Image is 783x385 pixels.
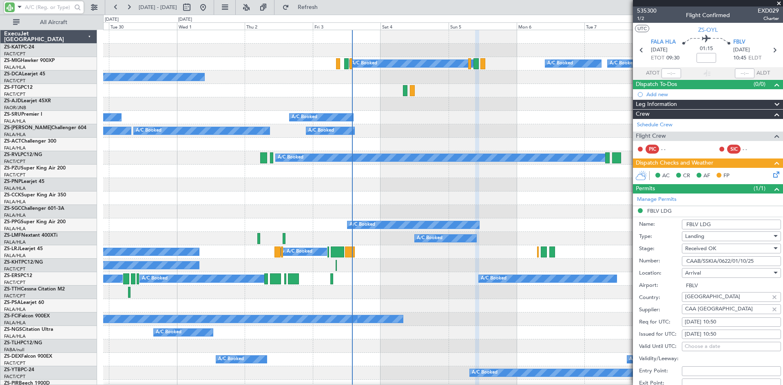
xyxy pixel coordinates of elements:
[4,99,21,103] span: ZS-AJD
[651,54,664,62] span: ETOT
[584,22,652,30] div: Tue 7
[4,273,20,278] span: ZS-ERS
[4,112,42,117] a: ZS-SRUPremier I
[758,7,779,15] span: EXD029
[4,85,33,90] a: ZS-FTGPC12
[748,54,761,62] span: ELDT
[754,80,765,88] span: (0/0)
[4,260,43,265] a: ZS-KHTPC12/NG
[4,347,24,353] a: FABA/null
[218,353,244,365] div: A/C Booked
[637,15,657,22] span: 1/2
[4,132,26,138] a: FALA/HLA
[4,354,52,359] a: ZS-DEXFalcon 900EX
[610,57,635,70] div: A/C Booked
[472,367,498,379] div: A/C Booked
[636,184,655,194] span: Permits
[4,314,50,319] a: ZS-FCIFalcon 900EX
[639,245,682,253] label: Stage:
[4,45,34,50] a: ZS-KATPC-24
[637,196,677,204] a: Manage Permits
[651,46,668,54] span: [DATE]
[4,179,44,184] a: ZS-PNPLearjet 45
[733,46,750,54] span: [DATE]
[4,152,42,157] a: ZS-RVLPC12/NG
[636,158,713,168] span: Dispatch Checks and Weather
[646,91,779,98] div: Add new
[685,245,716,252] span: Received OK
[380,22,449,30] div: Sat 4
[635,25,649,32] button: UTC
[4,58,55,63] a: ZS-MIGHawker 900XP
[723,172,730,180] span: FP
[4,172,25,178] a: FACT/CPT
[756,69,770,77] span: ALDT
[4,51,25,57] a: FACT/CPT
[4,226,26,232] a: FALA/HLA
[639,306,682,314] label: Supplier:
[417,232,442,244] div: A/C Booked
[700,45,713,53] span: 01:15
[4,220,66,224] a: ZS-PPGSuper King Air 200
[349,219,375,231] div: A/C Booked
[686,11,730,20] div: Flight Confirmed
[245,22,313,30] div: Thu 2
[4,139,21,144] span: ZS-ACT
[639,318,682,326] label: Req for UTC:
[287,246,312,258] div: A/C Booked
[4,193,66,198] a: ZS-CCKSuper King Air 350
[4,341,20,345] span: ZS-TLH
[4,300,21,305] span: ZS-PSA
[156,326,181,339] div: A/C Booked
[703,172,710,180] span: AF
[639,233,682,241] label: Type:
[646,69,659,77] span: ATOT
[4,91,25,97] a: FACT/CPT
[4,367,21,372] span: ZS-YTB
[308,125,334,137] div: A/C Booked
[639,343,682,351] label: Valid Until UTC:
[4,287,21,292] span: ZS-TTH
[4,374,25,380] a: FACT/CPT
[639,355,682,363] label: Validity/Leeway:
[637,121,672,129] a: Schedule Crew
[743,145,761,153] div: - -
[4,158,25,165] a: FACT/CPT
[481,273,507,285] div: A/C Booked
[4,327,22,332] span: ZS-NGS
[683,172,690,180] span: CR
[4,306,26,312] a: FALA/HLA
[685,303,769,315] input: Type something...
[629,353,655,365] div: A/C Booked
[4,85,21,90] span: ZS-FTG
[4,166,66,171] a: ZS-PZUSuper King Air 200
[685,269,701,277] span: Arrival
[4,279,25,286] a: FACT/CPT
[449,22,517,30] div: Sun 5
[637,7,657,15] span: 535300
[685,318,778,326] div: [DATE] 10:50
[4,185,26,191] a: FALA/HLA
[4,220,21,224] span: ZS-PPG
[639,269,682,277] label: Location:
[661,68,681,78] input: --:--
[4,64,26,70] a: FALA/HLA
[4,206,21,211] span: ZS-SGC
[4,341,42,345] a: ZS-TLHPC12/NG
[733,38,745,46] span: FBLV
[4,360,25,366] a: FACT/CPT
[313,22,381,30] div: Fri 3
[4,246,20,251] span: ZS-LRJ
[139,4,177,11] span: [DATE] - [DATE]
[4,260,21,265] span: ZS-KHT
[685,290,769,303] input: Type something...
[685,233,704,240] span: Landing
[105,16,119,23] div: [DATE]
[4,193,21,198] span: ZS-CCK
[4,118,26,124] a: FALA/HLA
[136,125,161,137] div: A/C Booked
[4,314,19,319] span: ZS-FCI
[636,132,666,141] span: Flight Crew
[651,38,676,46] span: FALA HLA
[4,45,21,50] span: ZS-KAT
